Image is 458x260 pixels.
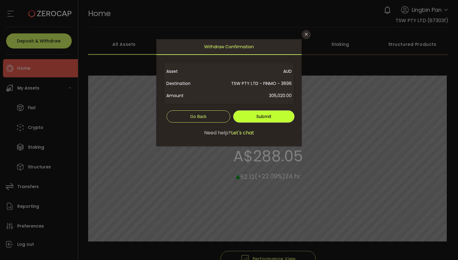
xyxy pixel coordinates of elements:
span: Need help? [204,129,231,137]
span: Amount [166,89,205,102]
span: Asset [166,65,205,77]
span: 305,020.00 [205,89,292,102]
span: Let's chat [231,129,254,137]
span: Submit [256,113,271,120]
span: AUD [205,65,292,77]
span: TSW PTY LTD - FINMO - 3696 [205,77,292,89]
span: Destination [166,77,205,89]
button: Submit [233,110,294,123]
button: Go Back [167,110,230,123]
span: Withdraw Confirmation [204,39,254,54]
iframe: Chat Widget [386,194,458,260]
button: Close [302,30,311,39]
div: dialog [156,39,302,146]
span: Go Back [190,114,207,119]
